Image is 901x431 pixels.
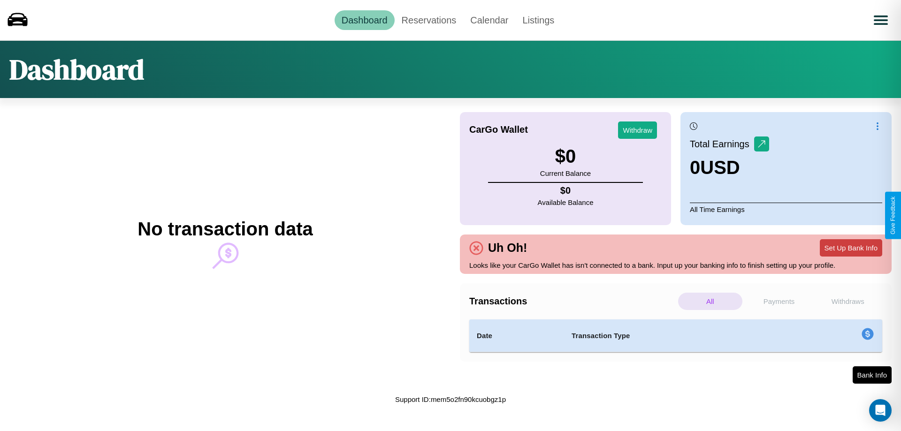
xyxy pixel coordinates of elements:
p: Withdraws [816,293,880,310]
h4: Date [477,330,557,341]
h4: Transactions [469,296,676,307]
h3: 0 USD [690,157,769,178]
p: Support ID: mem5o2fn90kcuobgz1p [395,393,506,406]
table: simple table [469,319,882,352]
h4: Transaction Type [572,330,785,341]
h4: CarGo Wallet [469,124,528,135]
p: Looks like your CarGo Wallet has isn't connected to a bank. Input up your banking info to finish ... [469,259,882,272]
p: All Time Earnings [690,203,882,216]
a: Listings [515,10,561,30]
a: Calendar [463,10,515,30]
button: Open menu [868,7,894,33]
h3: $ 0 [540,146,591,167]
h4: Uh Oh! [483,241,532,255]
a: Dashboard [335,10,395,30]
button: Set Up Bank Info [820,239,882,257]
div: Open Intercom Messenger [869,399,892,422]
p: Current Balance [540,167,591,180]
p: Available Balance [538,196,594,209]
div: Give Feedback [890,197,896,234]
button: Withdraw [618,121,657,139]
h1: Dashboard [9,50,144,89]
p: Payments [747,293,811,310]
h4: $ 0 [538,185,594,196]
button: Bank Info [853,366,892,384]
p: Total Earnings [690,136,754,152]
h2: No transaction data [137,219,313,240]
a: Reservations [395,10,464,30]
p: All [678,293,742,310]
